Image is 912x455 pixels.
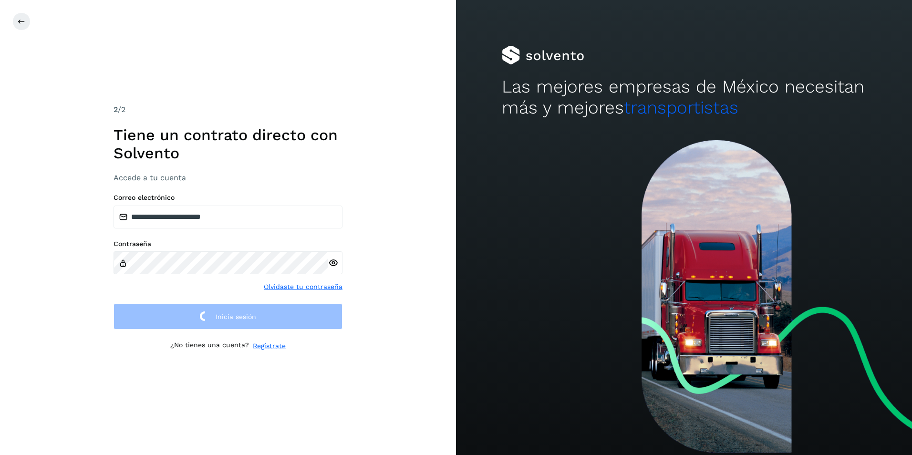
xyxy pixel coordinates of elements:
span: Inicia sesión [216,313,256,320]
span: transportistas [624,97,738,118]
label: Correo electrónico [114,194,342,202]
a: Olvidaste tu contraseña [264,282,342,292]
h3: Accede a tu cuenta [114,173,342,182]
h1: Tiene un contrato directo con Solvento [114,126,342,163]
a: Regístrate [253,341,286,351]
label: Contraseña [114,240,342,248]
div: /2 [114,104,342,115]
button: Inicia sesión [114,303,342,330]
p: ¿No tienes una cuenta? [170,341,249,351]
span: 2 [114,105,118,114]
h2: Las mejores empresas de México necesitan más y mejores [502,76,867,119]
